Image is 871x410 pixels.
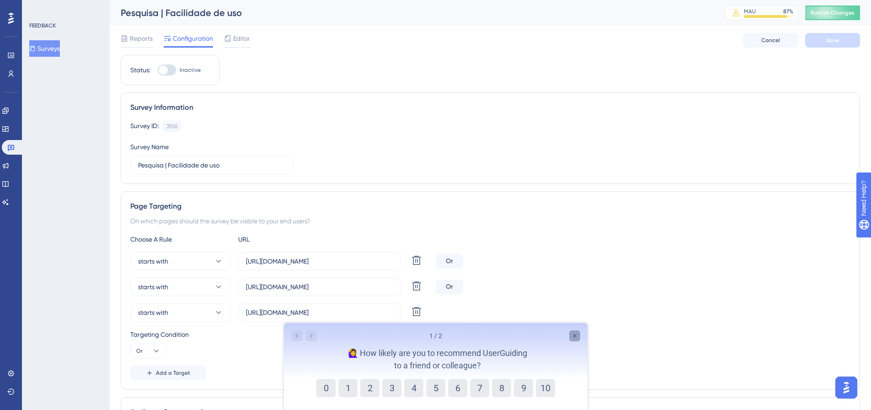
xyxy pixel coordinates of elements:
[783,8,793,15] div: 87 %
[138,160,285,170] input: Type your Survey name
[121,6,702,19] div: Pesquisa | Facilidade de uso
[138,256,168,267] span: starts with
[130,366,206,380] button: Add a Target
[130,252,231,270] button: starts with
[130,329,850,340] div: Targeting Condition
[246,256,393,266] input: yourwebsite.com/path
[238,234,339,245] div: URL
[833,374,860,401] iframe: UserGuiding AI Assistant Launcher
[130,216,850,227] div: On which pages should the survey be visible to your end users?
[21,2,57,13] span: Need Help?
[130,141,169,152] div: Survey Name
[744,8,756,15] div: MAU
[233,33,250,44] span: Editor
[180,66,201,74] span: Inactive
[130,102,850,113] div: Survey Information
[761,37,780,44] span: Cancel
[246,282,393,292] input: yourwebsite.com/path
[826,37,839,44] span: Save
[130,234,231,245] div: Choose A Rule
[805,33,860,48] button: Save
[130,65,150,76] div: Status:
[805,5,860,20] button: Publish Changes
[130,201,850,212] div: Page Targeting
[284,323,588,410] iframe: UserGuiding Survey
[173,33,213,44] span: Configuration
[29,22,56,29] div: FEEDBACK
[138,307,168,318] span: starts with
[166,123,177,130] div: 3926
[436,254,463,269] div: Or
[29,40,60,57] button: Surveys
[811,9,855,16] span: Publish Changes
[246,307,393,318] input: yourwebsite.com/path
[156,369,190,377] span: Add a Target
[130,278,231,296] button: starts with
[138,281,168,292] span: starts with
[130,33,153,44] span: Reports
[136,347,143,355] span: Or
[130,303,231,322] button: starts with
[130,344,167,358] button: Or
[130,120,159,132] div: Survey ID:
[743,33,798,48] button: Cancel
[436,280,463,294] div: Or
